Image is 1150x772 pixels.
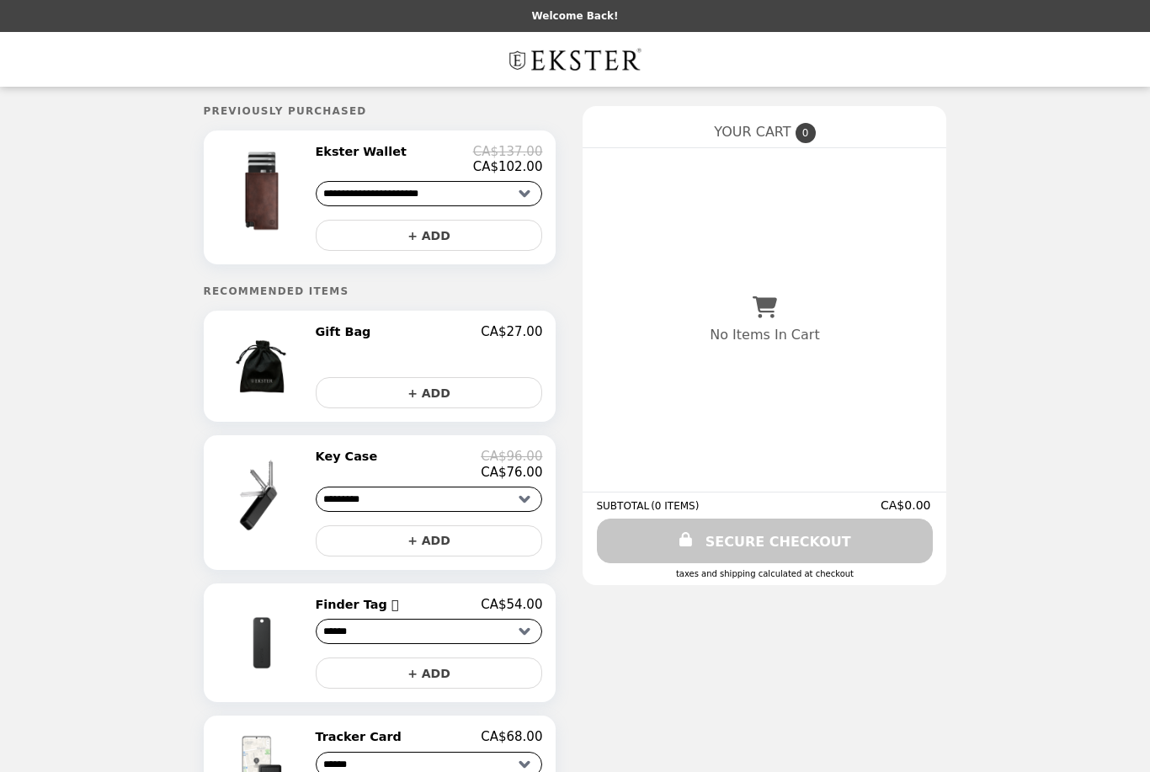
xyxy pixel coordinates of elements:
[216,597,311,689] img: Finder Tag 
[316,525,543,556] button: + ADD
[504,42,646,77] img: Brand Logo
[316,597,406,612] h2: Finder Tag 
[316,487,543,512] select: Select a product variant
[714,124,791,140] span: YOUR CART
[596,500,651,512] span: SUBTOTAL
[316,449,385,464] h2: Key Case
[204,105,556,117] h5: Previously Purchased
[316,619,543,644] select: Select a product variant
[316,658,543,689] button: + ADD
[481,729,542,744] p: CA$68.00
[596,569,933,578] div: Taxes and Shipping calculated at checkout
[316,324,378,339] h2: Gift Bag
[316,144,413,159] h2: Ekster Wallet
[481,449,542,464] p: CA$96.00
[531,10,618,22] p: Welcome Back!
[651,500,699,512] span: ( 0 ITEMS )
[481,597,542,612] p: CA$54.00
[215,449,313,543] img: Key Case
[316,377,543,408] button: + ADD
[710,327,819,343] p: No Items In Cart
[215,144,313,238] img: Ekster Wallet
[316,220,543,251] button: + ADD
[796,123,816,143] span: 0
[481,465,542,480] p: CA$76.00
[204,285,556,297] h5: Recommended Items
[220,324,308,408] img: Gift Bag
[473,159,543,174] p: CA$102.00
[473,144,543,159] p: CA$137.00
[481,324,542,339] p: CA$27.00
[316,181,543,206] select: Select a product variant
[316,729,408,744] h2: Tracker Card
[881,498,933,512] span: CA$0.00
